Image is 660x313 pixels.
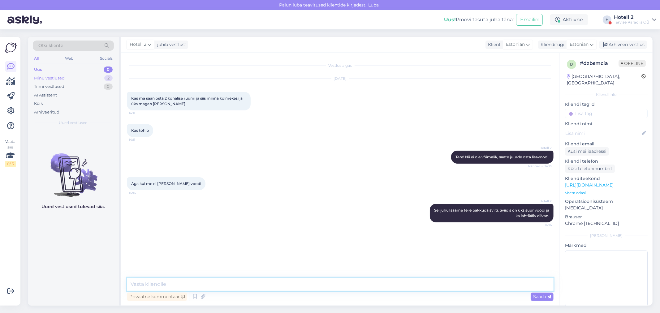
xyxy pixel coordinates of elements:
[567,73,641,86] div: [GEOGRAPHIC_DATA], [GEOGRAPHIC_DATA]
[565,158,648,165] p: Kliendi telefon
[565,92,648,97] div: Kliendi info
[34,66,42,73] div: Uus
[444,16,514,24] div: Proovi tasuta juba täna:
[565,190,648,196] p: Vaata edasi ...
[64,54,75,62] div: Web
[455,155,549,159] span: Tere! Nii ei ole võimalik, saate juurde osta lisavoodi.
[614,15,656,25] a: Hotell 2Tervise Paradiis OÜ
[619,60,646,67] span: Offline
[34,109,59,115] div: Arhiveeritud
[528,223,552,227] span: 14:16
[603,15,611,24] div: H
[570,62,573,66] span: d
[59,120,88,126] span: Uued vestlused
[131,181,201,186] span: Aga kui me ei [PERSON_NAME] voodi
[565,121,648,127] p: Kliendi nimi
[565,141,648,147] p: Kliendi email
[129,111,152,115] span: 14:11
[506,41,525,48] span: Estonian
[129,191,152,195] span: 14:14
[565,101,648,108] p: Kliendi tag'id
[104,66,113,73] div: 0
[565,182,614,188] a: [URL][DOMAIN_NAME]
[5,42,17,54] img: Askly Logo
[5,139,16,167] div: Vaata siia
[127,293,187,301] div: Privaatne kommentaar
[33,54,40,62] div: All
[434,208,550,218] span: Sel juhul saame teile pakkuda sviiti. Sviidis on üks suur voodi ja ka lahtikäiv diivan.
[565,147,609,156] div: Küsi meiliaadressi
[34,84,64,90] div: Tiimi vestlused
[367,2,381,8] span: Luba
[614,20,649,25] div: Tervise Paradiis OÜ
[444,17,456,23] b: Uus!
[127,76,554,81] div: [DATE]
[131,96,244,106] span: Kas ma saan osta 2 kohalise ruumi ja siis minna kolmekesi ja üks magab [PERSON_NAME]
[129,137,152,142] span: 14:11
[580,60,619,67] div: # dzbsmcia
[5,161,16,167] div: 0 / 3
[38,42,63,49] span: Otsi kliente
[131,128,149,133] span: Kas tohib
[127,63,554,68] div: Vestlus algas
[565,233,648,238] div: [PERSON_NAME]
[34,75,65,81] div: Minu vestlused
[155,41,186,48] div: juhib vestlust
[599,41,647,49] div: Arhiveeri vestlus
[516,14,543,26] button: Emailid
[130,41,146,48] span: Hotell 2
[528,199,552,204] span: Hotell 2
[565,175,648,182] p: Klienditeekond
[28,142,119,198] img: No chats
[565,220,648,227] p: Chrome [TECHNICAL_ID]
[42,204,105,210] p: Uued vestlused tulevad siia.
[565,242,648,249] p: Märkmed
[533,294,551,299] span: Saada
[550,14,588,25] div: Aktiivne
[565,205,648,211] p: [MEDICAL_DATA]
[485,41,501,48] div: Klient
[99,54,114,62] div: Socials
[565,165,615,173] div: Küsi telefoninumbrit
[538,41,564,48] div: Klienditugi
[34,92,57,98] div: AI Assistent
[565,130,641,137] input: Lisa nimi
[104,84,113,90] div: 0
[614,15,649,20] div: Hotell 2
[565,198,648,205] p: Operatsioonisüsteem
[570,41,589,48] span: Estonian
[565,109,648,118] input: Lisa tag
[104,75,113,81] div: 2
[565,214,648,220] p: Brauser
[528,164,552,169] span: Nähtud ✓ 14:13
[34,101,43,107] div: Kõik
[528,146,552,150] span: Hotell 2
